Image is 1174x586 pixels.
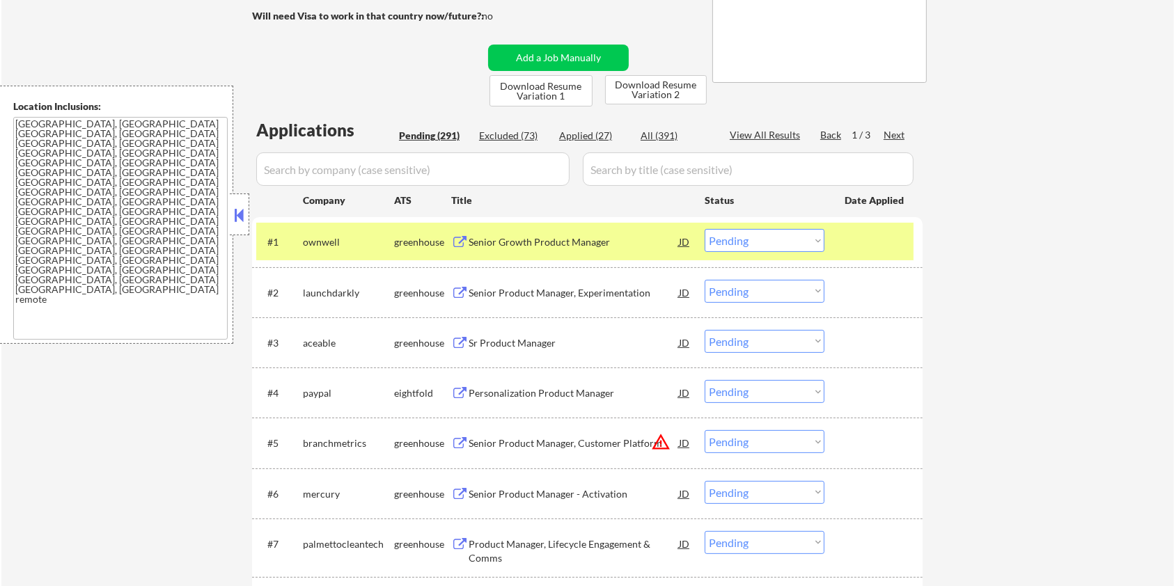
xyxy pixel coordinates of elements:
[394,286,451,300] div: greenhouse
[678,481,691,506] div: JD
[482,9,522,23] div: no
[583,152,914,186] input: Search by title (case sensitive)
[469,487,679,501] div: Senior Product Manager - Activation
[469,386,679,400] div: Personalization Product Manager
[399,129,469,143] div: Pending (291)
[678,280,691,305] div: JD
[469,537,679,564] div: Product Manager, Lifecycle Engagement & Comms
[490,75,593,106] button: Download Resume Variation 1
[303,537,394,551] div: palmettocleantech
[394,235,451,249] div: greenhouse
[820,128,843,142] div: Back
[884,128,906,142] div: Next
[469,336,679,350] div: Sr Product Manager
[303,487,394,501] div: mercury
[559,129,629,143] div: Applied (27)
[469,286,679,300] div: Senior Product Manager, Experimentation
[252,10,484,22] strong: Will need Visa to work in that country now/future?:
[678,430,691,455] div: JD
[451,193,691,207] div: Title
[303,286,394,300] div: launchdarkly
[303,436,394,450] div: branchmetrics
[267,436,292,450] div: #5
[394,386,451,400] div: eightfold
[303,336,394,350] div: aceable
[605,75,707,104] button: Download Resume Variation 2
[469,436,679,450] div: Senior Product Manager, Customer Platform
[852,128,884,142] div: 1 / 3
[267,537,292,551] div: #7
[651,432,671,452] button: warning_amber
[678,531,691,556] div: JD
[267,487,292,501] div: #6
[256,152,570,186] input: Search by company (case sensitive)
[394,336,451,350] div: greenhouse
[479,129,549,143] div: Excluded (73)
[469,235,679,249] div: Senior Growth Product Manager
[678,330,691,355] div: JD
[267,336,292,350] div: #3
[488,45,629,71] button: Add a Job Manually
[678,380,691,405] div: JD
[394,537,451,551] div: greenhouse
[845,193,906,207] div: Date Applied
[303,193,394,207] div: Company
[705,187,824,212] div: Status
[267,235,292,249] div: #1
[303,235,394,249] div: ownwell
[303,386,394,400] div: paypal
[394,487,451,501] div: greenhouse
[13,100,228,113] div: Location Inclusions:
[641,129,710,143] div: All (391)
[394,436,451,450] div: greenhouse
[730,128,804,142] div: View All Results
[394,193,451,207] div: ATS
[267,286,292,300] div: #2
[678,229,691,254] div: JD
[267,386,292,400] div: #4
[256,122,394,138] div: Applications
